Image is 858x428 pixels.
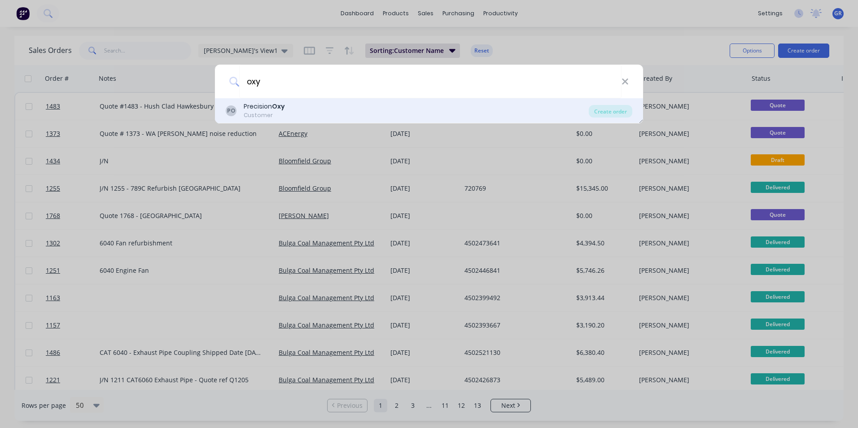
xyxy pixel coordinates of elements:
div: Create order [589,105,632,118]
input: Enter a customer name to create a new order... [239,65,622,98]
div: PO [226,105,236,116]
b: Oxy [272,102,285,111]
div: Precision [244,102,285,111]
div: Customer [244,111,285,119]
